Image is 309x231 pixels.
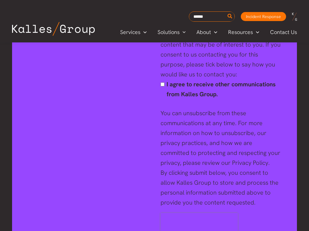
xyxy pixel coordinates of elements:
div: You can unsubscribe from these communications at any time. For more information on how to unsubsc... [161,108,282,168]
span: Solutions [158,28,180,37]
a: Incident Response [241,12,286,21]
nav: Primary Site Navigation [115,27,303,37]
span: Menu Toggle [253,28,259,37]
span: About [196,28,211,37]
img: Kalles Group [12,22,95,36]
a: ResourcesMenu Toggle [223,28,265,37]
a: ServicesMenu Toggle [115,28,152,37]
span: Menu Toggle [140,28,147,37]
iframe: reCAPTCHA [161,213,238,231]
input: I agree to receive other communications from Kalles Group. [161,82,164,86]
button: Search [226,12,234,21]
span: Services [120,28,140,37]
div: By clicking submit below, you consent to allow Kalles Group to store and process the personal inf... [161,168,282,208]
a: SolutionsMenu Toggle [152,28,191,37]
span: I agree to receive other communications from Kalles Group. [167,79,282,99]
span: Menu Toggle [211,28,217,37]
a: Contact Us [265,28,303,37]
span: Menu Toggle [180,28,186,37]
span: Resources [228,28,253,37]
a: AboutMenu Toggle [191,28,223,37]
span: Contact Us [270,28,297,37]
